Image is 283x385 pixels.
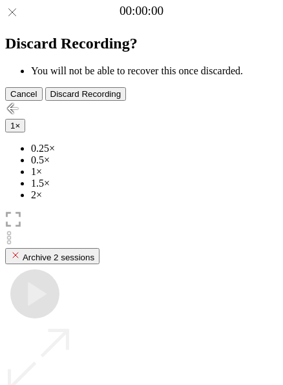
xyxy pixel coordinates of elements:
li: 1.5× [31,178,278,189]
h2: Discard Recording? [5,35,278,52]
span: 1 [10,121,15,130]
li: 0.5× [31,154,278,166]
li: 0.25× [31,143,278,154]
li: 1× [31,166,278,178]
button: Cancel [5,87,43,101]
div: Archive 2 sessions [10,250,94,262]
a: 00:00:00 [120,4,163,18]
button: Discard Recording [45,87,127,101]
li: You will not be able to recover this once discarded. [31,65,278,77]
button: Archive 2 sessions [5,248,100,264]
li: 2× [31,189,278,201]
button: 1× [5,119,25,132]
